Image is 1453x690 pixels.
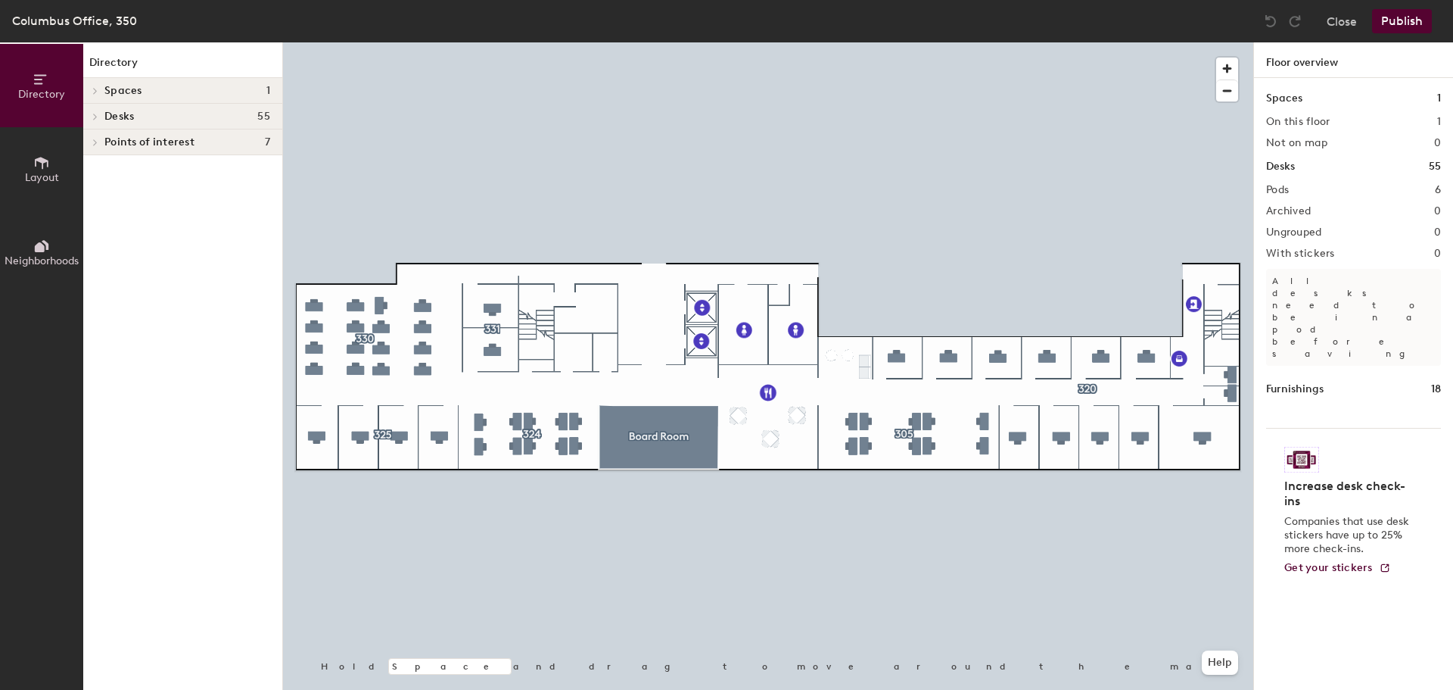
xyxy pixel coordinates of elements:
[83,55,282,78] h1: Directory
[1284,562,1391,575] a: Get your stickers
[104,111,134,123] span: Desks
[1202,651,1238,675] button: Help
[1284,447,1319,473] img: Sticker logo
[1434,226,1441,239] h2: 0
[257,111,270,123] span: 55
[1434,205,1441,217] h2: 0
[5,254,79,267] span: Neighborhoods
[1284,515,1414,556] p: Companies that use desk stickers have up to 25% more check-ins.
[18,88,65,101] span: Directory
[104,85,142,97] span: Spaces
[1437,116,1441,128] h2: 1
[265,136,270,148] span: 7
[1434,248,1441,260] h2: 0
[1266,269,1441,366] p: All desks need to be in a pod before saving
[1266,158,1295,175] h1: Desks
[1435,184,1441,196] h2: 6
[12,11,137,30] div: Columbus Office, 350
[1372,9,1432,33] button: Publish
[1266,184,1289,196] h2: Pods
[1284,561,1373,574] span: Get your stickers
[1266,248,1335,260] h2: With stickers
[1266,137,1327,149] h2: Not on map
[1254,42,1453,78] h1: Floor overview
[1266,381,1324,398] h1: Furnishings
[1266,90,1302,107] h1: Spaces
[1266,205,1311,217] h2: Archived
[1429,158,1441,175] h1: 55
[1284,479,1414,509] h4: Increase desk check-ins
[1287,14,1302,29] img: Redo
[1266,226,1322,239] h2: Ungrouped
[1437,90,1441,107] h1: 1
[266,85,270,97] span: 1
[1327,9,1357,33] button: Close
[25,171,59,184] span: Layout
[1266,116,1330,128] h2: On this floor
[1434,137,1441,149] h2: 0
[1431,381,1441,398] h1: 18
[104,136,194,148] span: Points of interest
[1263,14,1278,29] img: Undo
